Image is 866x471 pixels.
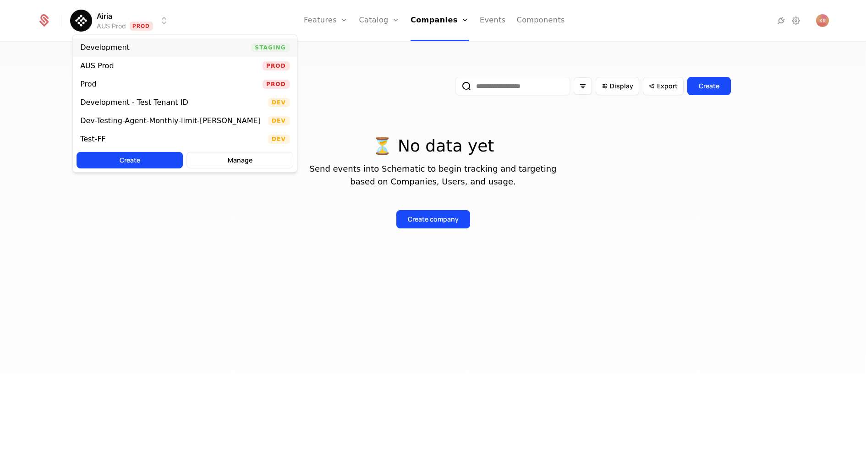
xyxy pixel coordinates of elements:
[263,61,290,70] span: Prod
[268,116,290,125] span: Dev
[80,81,97,88] div: Prod
[263,80,290,89] span: Prod
[187,152,293,168] button: Manage
[77,152,183,168] button: Create
[80,62,114,70] div: AUS Prod
[251,43,290,52] span: Staging
[72,34,297,173] div: Select environment
[268,135,290,144] span: Dev
[80,135,106,143] div: Test-FF
[80,44,130,51] div: Development
[268,98,290,107] span: Dev
[80,99,188,106] div: Development - Test Tenant ID
[80,117,261,125] div: Dev-Testing-Agent-Monthly-limit-[PERSON_NAME]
